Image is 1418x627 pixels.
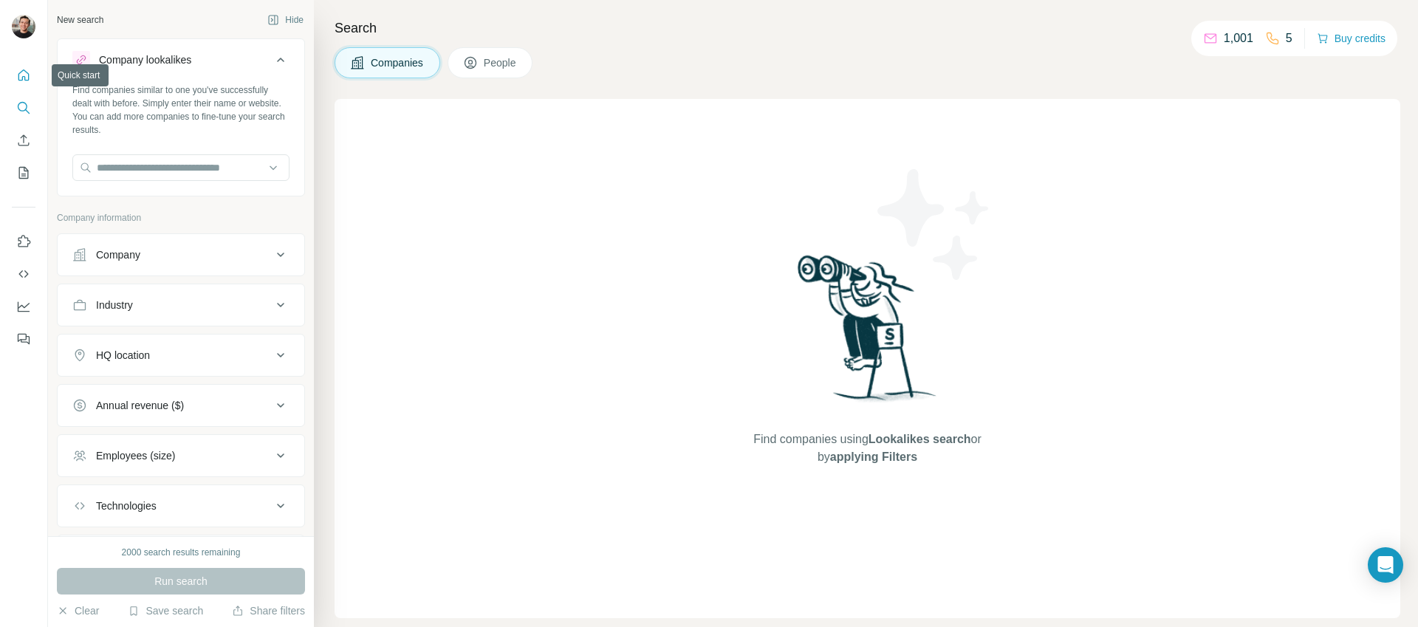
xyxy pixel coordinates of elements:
[57,13,103,27] div: New search
[128,603,203,618] button: Save search
[1368,547,1403,583] div: Open Intercom Messenger
[96,348,150,363] div: HQ location
[12,160,35,186] button: My lists
[257,9,314,31] button: Hide
[868,158,1001,291] img: Surfe Illustration - Stars
[96,298,133,312] div: Industry
[58,287,304,323] button: Industry
[371,55,425,70] span: Companies
[869,433,971,445] span: Lookalikes search
[72,83,290,137] div: Find companies similar to one you've successfully dealt with before. Simply enter their name or w...
[58,488,304,524] button: Technologies
[57,211,305,225] p: Company information
[12,127,35,154] button: Enrich CSV
[830,450,917,463] span: applying Filters
[12,228,35,255] button: Use Surfe on LinkedIn
[12,261,35,287] button: Use Surfe API
[12,95,35,121] button: Search
[484,55,518,70] span: People
[12,293,35,320] button: Dashboard
[1286,30,1292,47] p: 5
[57,603,99,618] button: Clear
[122,546,241,559] div: 2000 search results remaining
[58,438,304,473] button: Employees (size)
[58,338,304,373] button: HQ location
[96,398,184,413] div: Annual revenue ($)
[335,18,1400,38] h4: Search
[96,448,175,463] div: Employees (size)
[1317,28,1386,49] button: Buy credits
[58,42,304,83] button: Company lookalikes
[791,251,945,416] img: Surfe Illustration - Woman searching with binoculars
[749,431,985,466] span: Find companies using or by
[12,15,35,38] img: Avatar
[99,52,191,67] div: Company lookalikes
[58,237,304,273] button: Company
[96,247,140,262] div: Company
[12,62,35,89] button: Quick start
[12,326,35,352] button: Feedback
[1224,30,1253,47] p: 1,001
[58,388,304,423] button: Annual revenue ($)
[232,603,305,618] button: Share filters
[96,498,157,513] div: Technologies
